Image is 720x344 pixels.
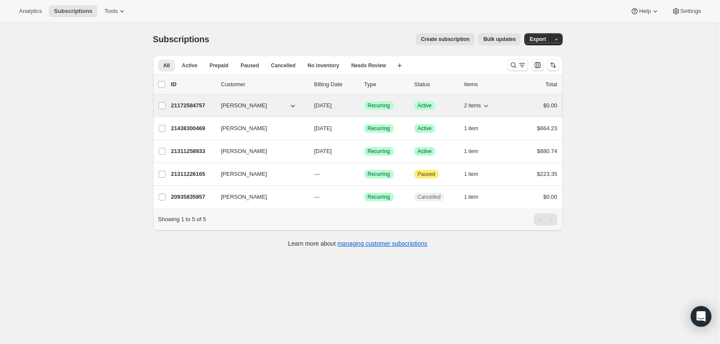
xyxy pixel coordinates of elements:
[182,62,197,69] span: Active
[153,34,210,44] span: Subscriptions
[464,145,488,157] button: 1 item
[307,62,339,69] span: No inventory
[163,62,170,69] span: All
[314,102,332,109] span: [DATE]
[337,240,427,247] a: managing customer subscriptions
[221,80,307,89] p: Customer
[99,5,131,17] button: Tools
[418,148,432,155] span: Active
[418,102,432,109] span: Active
[416,33,475,45] button: Create subscription
[171,80,214,89] p: ID
[216,144,302,158] button: [PERSON_NAME]
[483,36,516,43] span: Bulk updates
[464,194,479,200] span: 1 item
[221,147,267,156] span: [PERSON_NAME]
[158,215,206,224] p: Showing 1 to 5 of 5
[421,36,470,43] span: Create subscription
[507,59,528,71] button: Search and filter results
[464,102,481,109] span: 2 items
[537,125,557,131] span: $664.23
[216,167,302,181] button: [PERSON_NAME]
[314,171,320,177] span: ---
[171,170,214,178] p: 21311226165
[545,80,557,89] p: Total
[464,100,491,112] button: 2 items
[547,59,559,71] button: Sort the results
[524,33,551,45] button: Export
[418,171,435,178] span: Paused
[464,125,479,132] span: 1 item
[368,171,390,178] span: Recurring
[464,191,488,203] button: 1 item
[532,59,544,71] button: Customize table column order and visibility
[314,194,320,200] span: ---
[368,125,390,132] span: Recurring
[210,62,229,69] span: Prepaid
[314,148,332,154] span: [DATE]
[241,62,259,69] span: Paused
[314,80,357,89] p: Billing Date
[314,125,332,131] span: [DATE]
[171,191,557,203] div: 20935835957[PERSON_NAME]---SuccessRecurringCancelled1 item$0.00
[534,213,557,225] nav: Pagination
[171,145,557,157] div: 21311258933[PERSON_NAME][DATE]SuccessRecurringSuccessActive1 item$880.74
[464,171,479,178] span: 1 item
[418,194,441,200] span: Cancelled
[393,59,407,72] button: Create new view
[418,125,432,132] span: Active
[414,80,457,89] p: Status
[543,194,557,200] span: $0.00
[625,5,664,17] button: Help
[171,124,214,133] p: 21438300469
[221,170,267,178] span: [PERSON_NAME]
[537,171,557,177] span: $223.35
[667,5,706,17] button: Settings
[171,193,214,201] p: 20935835957
[221,101,267,110] span: [PERSON_NAME]
[216,190,302,204] button: [PERSON_NAME]
[14,5,47,17] button: Analytics
[171,168,557,180] div: 21311226165[PERSON_NAME]---SuccessRecurringAttentionPaused1 item$223.35
[351,62,386,69] span: Needs Review
[543,102,557,109] span: $0.00
[478,33,521,45] button: Bulk updates
[680,8,701,15] span: Settings
[364,80,407,89] div: Type
[104,8,118,15] span: Tools
[639,8,651,15] span: Help
[368,148,390,155] span: Recurring
[171,122,557,134] div: 21438300469[PERSON_NAME][DATE]SuccessRecurringSuccessActive1 item$664.23
[537,148,557,154] span: $880.74
[288,239,427,248] p: Learn more about
[171,101,214,110] p: 21172584757
[464,148,479,155] span: 1 item
[221,193,267,201] span: [PERSON_NAME]
[529,36,546,43] span: Export
[171,80,557,89] div: IDCustomerBilling DateTypeStatusItemsTotal
[216,99,302,113] button: [PERSON_NAME]
[54,8,92,15] span: Subscriptions
[464,168,488,180] button: 1 item
[171,147,214,156] p: 21311258933
[271,62,296,69] span: Cancelled
[19,8,42,15] span: Analytics
[368,102,390,109] span: Recurring
[171,100,557,112] div: 21172584757[PERSON_NAME][DATE]SuccessRecurringSuccessActive2 items$0.00
[691,306,711,327] div: Open Intercom Messenger
[49,5,97,17] button: Subscriptions
[368,194,390,200] span: Recurring
[221,124,267,133] span: [PERSON_NAME]
[216,122,302,135] button: [PERSON_NAME]
[464,122,488,134] button: 1 item
[464,80,507,89] div: Items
